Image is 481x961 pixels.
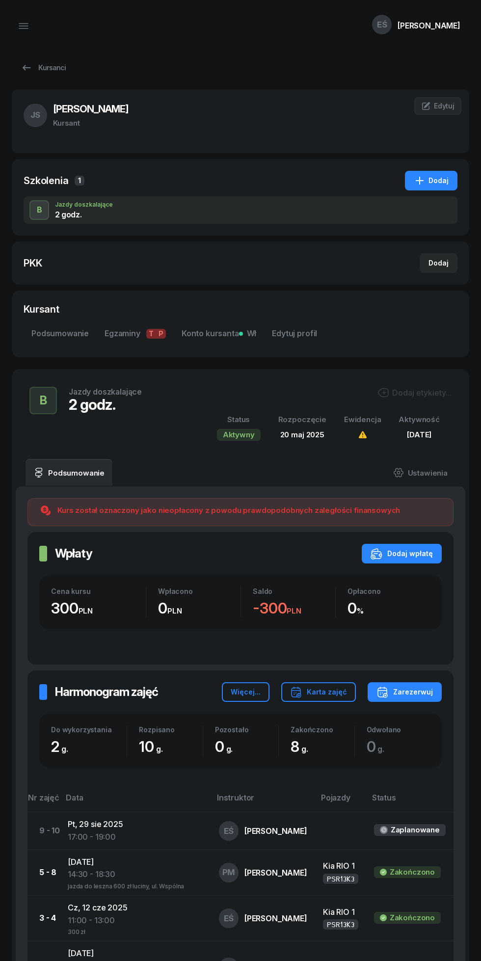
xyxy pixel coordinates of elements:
[30,111,41,119] span: JS
[60,791,211,812] th: Data
[182,327,256,340] span: Konto kursanta
[385,459,455,486] a: Ustawienia
[12,58,75,78] a: Kursanci
[139,725,202,734] div: Rozpisano
[55,684,158,700] h2: Harmonogram zajęć
[291,725,354,734] div: Zakończono
[69,396,142,413] div: 2 godz.
[399,428,440,441] div: [DATE]
[376,686,433,698] div: Zarezerwuj
[281,682,356,702] button: Karta zajęć
[231,686,261,698] div: Więcej...
[244,914,307,922] div: [PERSON_NAME]
[366,791,454,812] th: Status
[287,606,301,615] small: PLN
[217,413,261,426] div: Status
[68,831,203,844] div: 17:00 - 19:00
[75,176,84,186] span: 1
[347,599,430,617] div: 0
[29,387,57,414] button: B
[224,827,234,835] span: EŚ
[272,327,317,340] span: Edytuj profil
[24,302,457,316] div: Kursant
[264,322,325,346] a: Edytuj profil
[68,914,203,927] div: 11:00 - 13:00
[224,914,234,923] span: EŚ
[57,505,400,516] div: Kurs został oznaczony jako nieopłacony z powodu prawdopodobnych zaległości finansowych
[434,102,454,110] span: Edytuj
[60,812,211,850] td: Pt, 29 sie 2025
[414,175,449,187] div: Dodaj
[253,599,335,617] div: -300
[323,860,358,873] div: Kia RIO 1
[222,682,269,702] button: Więcej...
[391,824,440,836] div: Zaplanowane
[27,791,60,812] th: Nr zajęć
[27,812,60,850] td: 9 - 10
[327,875,354,883] div: PSR13K3
[278,413,326,426] div: Rozpoczęcie
[405,171,457,190] button: Dodaj
[226,744,233,754] small: g.
[60,850,211,895] td: [DATE]
[222,868,236,877] span: PM
[327,920,354,929] div: PSR13K3
[323,906,358,919] div: Kia RIO 1
[60,896,211,941] td: Cz, 12 cze 2025
[362,544,442,563] button: Dodaj wpłatę
[156,744,163,754] small: g.
[105,327,166,340] span: Egzaminy
[26,459,112,486] a: Podsumowanie
[158,587,240,595] div: Wpłacono
[139,738,167,755] span: 10
[371,548,433,560] div: Dodaj wpłatę
[399,413,440,426] div: Aktywność
[51,738,73,755] span: 2
[51,725,127,734] div: Do wykorzystania
[79,606,93,615] small: PLN
[253,587,335,595] div: Saldo
[357,606,364,615] small: %
[53,101,129,117] h3: [PERSON_NAME]
[69,388,142,396] div: Jazdy doszkalające
[215,725,278,734] div: Pozostało
[377,387,452,399] button: Dodaj etykiety...
[55,202,113,208] div: Jazdy doszkalające
[21,62,66,74] div: Kursanci
[156,329,166,339] span: P
[280,430,324,439] span: 20 maj 2025
[377,21,387,29] span: EŚ
[24,256,42,270] div: PKK
[68,868,203,881] div: 14:30 - 18:30
[244,827,307,835] div: [PERSON_NAME]
[68,927,203,935] div: 300 zł
[243,327,257,340] span: Wł
[315,791,366,812] th: Pojazdy
[24,322,97,346] a: Podsumowanie
[377,744,384,754] small: g.
[301,744,308,754] small: g.
[27,896,60,941] td: 3 - 4
[146,329,156,339] span: T
[420,253,457,273] button: Dodaj
[27,850,60,895] td: 5 - 8
[367,725,430,734] div: Odwołano
[53,117,129,130] div: Kursant
[97,322,174,346] a: EgzaminyTP
[414,97,461,115] a: Edytuj
[211,791,315,812] th: Instruktor
[368,682,442,702] button: Zarezerwuj
[29,200,49,220] button: B
[68,881,203,889] div: jazda do leszna 600 zł luciny, ul. Wspólna
[61,744,68,754] small: g.
[244,869,307,877] div: [PERSON_NAME]
[428,257,449,269] div: Dodaj
[390,866,435,879] div: Zakończono
[24,174,69,187] div: Szkolenia
[36,391,51,410] div: B
[31,327,89,340] span: Podsumowanie
[367,738,390,755] span: 0
[215,738,278,756] div: 0
[347,587,430,595] div: Opłacono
